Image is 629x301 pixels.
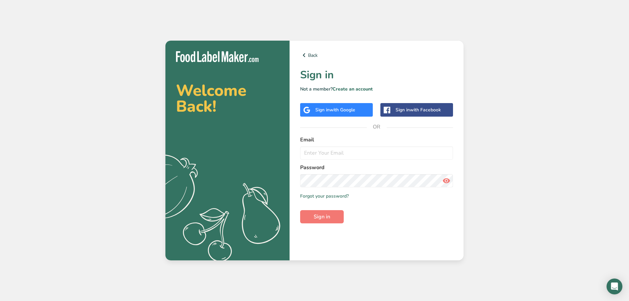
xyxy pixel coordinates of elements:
[410,107,441,113] span: with Facebook
[367,117,387,137] span: OR
[300,210,344,223] button: Sign in
[300,193,349,200] a: Forgot your password?
[315,106,355,113] div: Sign in
[300,146,453,160] input: Enter Your Email
[332,86,373,92] a: Create an account
[314,213,330,221] span: Sign in
[176,83,279,114] h2: Welcome Back!
[607,279,622,294] div: Open Intercom Messenger
[300,136,453,144] label: Email
[330,107,355,113] span: with Google
[300,164,453,171] label: Password
[300,86,453,93] p: Not a member?
[396,106,441,113] div: Sign in
[300,67,453,83] h1: Sign in
[176,51,259,62] img: Food Label Maker
[300,51,453,59] a: Back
